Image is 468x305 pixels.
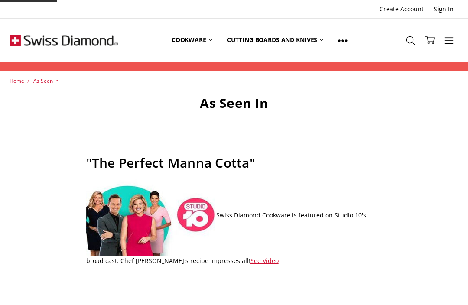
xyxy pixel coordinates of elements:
[375,3,429,15] a: Create Account
[86,176,216,256] img: st10.jpg
[86,155,382,171] h2: "The Perfect Manna Cotta"
[10,77,24,84] a: Home
[164,21,220,59] a: Cookware
[86,176,382,266] p: Swiss Diamond Cookware is featured on Studio 10's broad cast. Chef [PERSON_NAME]'s recipe impress...
[10,19,118,62] img: Free Shipping On Every Order
[33,77,58,84] a: As Seen In
[250,256,279,265] a: See Video
[331,21,355,60] a: Show All
[220,21,331,59] a: Cutting boards and knives
[429,3,458,15] a: Sign In
[86,95,382,111] h1: As Seen In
